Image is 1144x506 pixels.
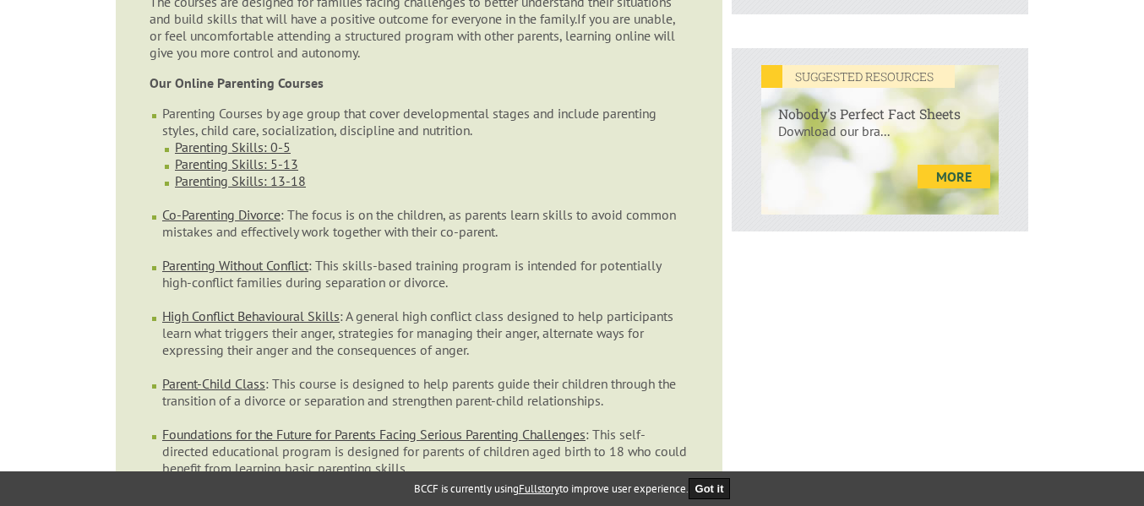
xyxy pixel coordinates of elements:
[162,206,281,223] a: Co-Parenting Divorce
[162,426,689,476] li: : This self-directed educational program is designed for parents of children aged birth to 18 who...
[162,375,689,426] li: : This course is designed to help parents guide their children through the transition of a divorc...
[162,307,340,324] a: High Conflict Behavioural Skills
[162,105,689,206] li: Parenting Courses by age group that cover developmental stages and include parenting styles, chil...
[761,65,955,88] em: SUGGESTED RESOURCES
[162,257,308,274] a: Parenting Without Conflict
[150,10,675,61] span: If you are unable, or feel uncomfortable attending a structured program with other parents, learn...
[761,122,999,156] p: Download our bra...
[689,478,731,499] button: Got it
[175,139,291,155] a: Parenting Skills: 0-5
[761,88,999,122] h6: Nobody's Perfect Fact Sheets
[519,482,559,496] a: Fullstory
[175,155,298,172] a: Parenting Skills: 5-13
[175,172,306,189] a: Parenting Skills: 13-18
[162,426,586,443] a: Foundations for the Future for Parents Facing Serious Parenting Challenges
[162,257,689,307] li: : This skills-based training program is intended for potentially high-conflict families during se...
[162,206,689,257] li: : The focus is on the children, as parents learn skills to avoid common mistakes and effectively ...
[162,307,689,375] li: : A general high conflict class designed to help participants learn what triggers their anger, st...
[918,165,990,188] a: more
[162,375,265,392] a: Parent-Child Class
[150,74,324,91] strong: Our Online Parenting Courses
